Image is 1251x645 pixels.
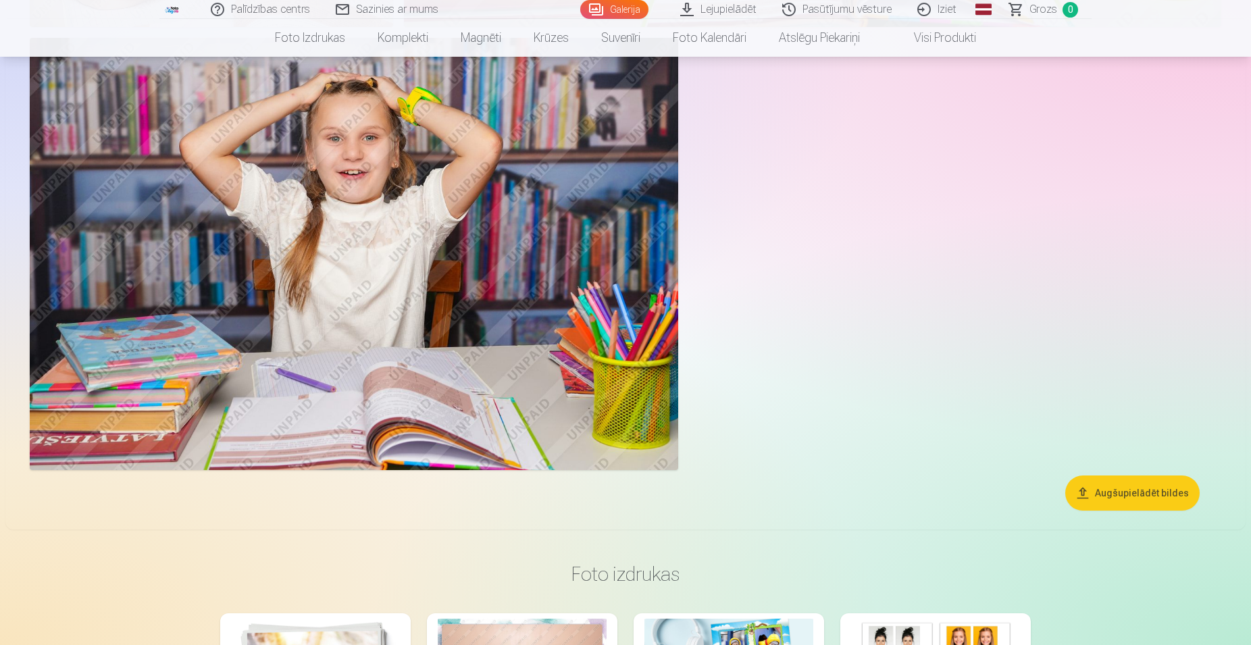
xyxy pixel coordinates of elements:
[585,19,657,57] a: Suvenīri
[876,19,992,57] a: Visi produkti
[657,19,763,57] a: Foto kalendāri
[1065,475,1200,511] button: Augšupielādēt bildes
[361,19,444,57] a: Komplekti
[1063,2,1078,18] span: 0
[231,562,1020,586] h3: Foto izdrukas
[444,19,517,57] a: Magnēti
[517,19,585,57] a: Krūzes
[1029,1,1057,18] span: Grozs
[763,19,876,57] a: Atslēgu piekariņi
[165,5,180,14] img: /fa1
[259,19,361,57] a: Foto izdrukas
